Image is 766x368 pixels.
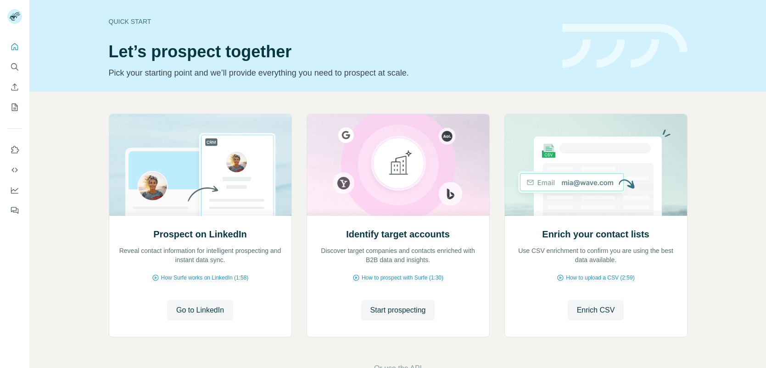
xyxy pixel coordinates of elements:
p: Use CSV enrichment to confirm you are using the best data available. [514,246,678,264]
h1: Let’s prospect together [109,43,551,61]
img: Identify target accounts [307,114,490,216]
span: How Surfe works on LinkedIn (1:58) [161,274,249,282]
img: Prospect on LinkedIn [109,114,292,216]
button: Quick start [7,38,22,55]
p: Pick your starting point and we’ll provide everything you need to prospect at scale. [109,66,551,79]
div: Quick start [109,17,551,26]
button: Search [7,59,22,75]
button: Start prospecting [361,300,435,320]
button: Enrich CSV [7,79,22,95]
span: Start prospecting [370,305,426,316]
span: How to upload a CSV (2:59) [566,274,634,282]
img: banner [562,24,688,68]
button: Feedback [7,202,22,219]
p: Discover target companies and contacts enriched with B2B data and insights. [316,246,480,264]
button: Use Surfe API [7,162,22,178]
h2: Identify target accounts [346,228,450,241]
button: Dashboard [7,182,22,198]
button: My lists [7,99,22,115]
button: Go to LinkedIn [167,300,233,320]
h2: Enrich your contact lists [542,228,649,241]
p: Reveal contact information for intelligent prospecting and instant data sync. [118,246,282,264]
button: Use Surfe on LinkedIn [7,142,22,158]
img: Enrich your contact lists [504,114,688,216]
span: How to prospect with Surfe (1:30) [362,274,443,282]
button: Enrich CSV [568,300,624,320]
h2: Prospect on LinkedIn [153,228,246,241]
span: Go to LinkedIn [176,305,224,316]
span: Enrich CSV [577,305,615,316]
